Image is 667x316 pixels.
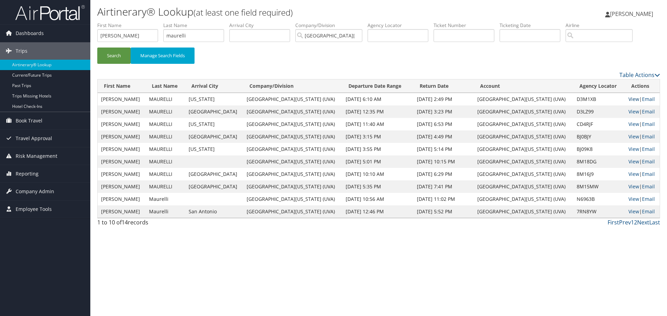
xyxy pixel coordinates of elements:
td: [DATE] 11:02 PM [413,193,474,205]
td: [GEOGRAPHIC_DATA][US_STATE] (UVA) [243,205,342,218]
a: Email [642,196,655,202]
td: BJ0BJY [573,130,625,143]
td: [DATE] 10:15 PM [413,155,474,168]
td: [US_STATE] [185,118,243,130]
td: [GEOGRAPHIC_DATA] [185,130,243,143]
td: [DATE] 10:10 AM [342,168,413,180]
td: [DATE] 6:29 PM [413,168,474,180]
span: Travel Approval [16,130,52,147]
label: Last Name [163,22,229,29]
td: | [625,155,660,168]
td: MAURELLI [146,93,186,105]
th: First Name: activate to sort column ascending [98,79,146,93]
a: Email [642,158,655,165]
td: [DATE] 5:14 PM [413,143,474,155]
td: | [625,93,660,105]
td: 8M16J9 [573,168,625,180]
th: Company/Division [243,79,342,93]
a: View [628,96,639,102]
span: Company Admin [16,183,54,200]
td: [GEOGRAPHIC_DATA][US_STATE] (UVA) [474,93,573,105]
td: [PERSON_NAME] [98,180,146,193]
td: MAURELLI [146,168,186,180]
td: [GEOGRAPHIC_DATA][US_STATE] (UVA) [474,193,573,205]
td: [DATE] 11:40 AM [342,118,413,130]
span: Book Travel [16,112,42,129]
a: View [628,146,639,152]
td: [DATE] 5:01 PM [342,155,413,168]
a: Last [649,219,660,226]
a: Table Actions [619,71,660,79]
a: Email [642,96,655,102]
a: Email [642,183,655,190]
td: 8M18DG [573,155,625,168]
td: [PERSON_NAME] [98,105,146,118]
td: [GEOGRAPHIC_DATA][US_STATE] (UVA) [243,180,342,193]
td: [DATE] 3:55 PM [342,143,413,155]
td: [PERSON_NAME] [98,118,146,130]
label: Ticketing Date [500,22,566,29]
td: N6963B [573,193,625,205]
a: View [628,208,639,215]
td: [DATE] 12:46 PM [342,205,413,218]
th: Departure Date Range: activate to sort column ascending [342,79,413,93]
a: Email [642,133,655,140]
td: MAURELLI [146,130,186,143]
th: Actions [625,79,660,93]
td: Maurelli [146,205,186,218]
th: Last Name: activate to sort column ascending [146,79,186,93]
label: Company/Division [295,22,368,29]
h1: Airtinerary® Lookup [97,5,472,19]
td: [DATE] 4:49 PM [413,130,474,143]
th: Agency Locator: activate to sort column ascending [573,79,625,93]
td: MAURELLI [146,155,186,168]
td: [GEOGRAPHIC_DATA][US_STATE] (UVA) [243,105,342,118]
label: Agency Locator [368,22,434,29]
label: Arrival City [229,22,295,29]
a: View [628,171,639,177]
td: [DATE] 12:35 PM [342,105,413,118]
td: [DATE] 3:23 PM [413,105,474,118]
span: Trips [16,42,27,60]
td: MAURELLI [146,143,186,155]
td: [DATE] 5:35 PM [342,180,413,193]
td: [GEOGRAPHIC_DATA][US_STATE] (UVA) [474,105,573,118]
td: | [625,143,660,155]
th: Arrival City: activate to sort column ascending [185,79,243,93]
td: | [625,205,660,218]
a: 1 [631,219,634,226]
td: [DATE] 7:41 PM [413,180,474,193]
td: D3M1XB [573,93,625,105]
td: D3LZ99 [573,105,625,118]
td: MAURELLI [146,118,186,130]
td: | [625,193,660,205]
td: [PERSON_NAME] [98,193,146,205]
a: Next [637,219,649,226]
span: Reporting [16,165,39,182]
td: [PERSON_NAME] [98,93,146,105]
a: View [628,108,639,115]
td: [GEOGRAPHIC_DATA][US_STATE] (UVA) [474,155,573,168]
span: [PERSON_NAME] [610,10,653,18]
td: [GEOGRAPHIC_DATA][US_STATE] (UVA) [474,168,573,180]
td: [DATE] 10:56 AM [342,193,413,205]
button: Search [97,48,131,64]
a: [PERSON_NAME] [605,3,660,24]
td: | [625,118,660,130]
td: [PERSON_NAME] [98,168,146,180]
a: View [628,196,639,202]
a: 2 [634,219,637,226]
a: View [628,183,639,190]
td: [GEOGRAPHIC_DATA][US_STATE] (UVA) [474,118,573,130]
a: Email [642,108,655,115]
td: Maurelli [146,193,186,205]
td: 8M15MW [573,180,625,193]
td: | [625,168,660,180]
td: BJ09K8 [573,143,625,155]
td: [GEOGRAPHIC_DATA][US_STATE] (UVA) [243,193,342,205]
td: [DATE] 2:49 PM [413,93,474,105]
a: Email [642,121,655,127]
td: [GEOGRAPHIC_DATA][US_STATE] (UVA) [243,168,342,180]
td: [GEOGRAPHIC_DATA][US_STATE] (UVA) [243,130,342,143]
a: Email [642,208,655,215]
